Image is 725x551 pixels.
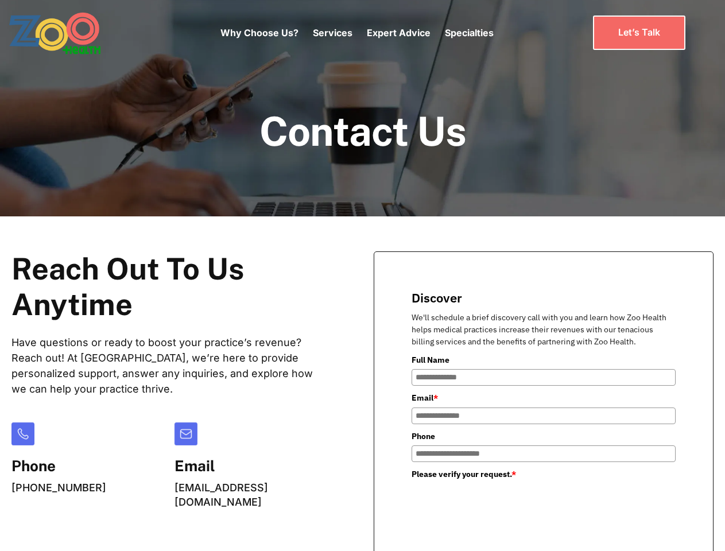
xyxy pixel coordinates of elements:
[313,9,352,57] div: Services
[313,26,352,40] p: Services
[445,27,494,38] a: Specialties
[220,27,298,38] a: Why Choose Us?
[367,27,431,38] a: Expert Advice
[412,468,676,480] label: Please verify your request.
[175,457,328,475] h5: Email
[259,109,466,153] h1: Contact Us
[175,482,268,508] a: [EMAIL_ADDRESS][DOMAIN_NAME]
[412,289,676,306] title: Discover
[412,312,676,348] p: We'll schedule a brief discovery call with you and learn how Zoo Health helps medical practices i...
[11,482,106,494] a: [PHONE_NUMBER]
[412,430,676,443] label: Phone
[11,335,328,397] p: Have questions or ready to boost your practice’s revenue? Reach out! At [GEOGRAPHIC_DATA], we’re ...
[11,251,328,323] h2: Reach Out To Us Anytime
[9,11,132,55] a: home
[412,391,676,404] label: Email
[412,354,676,366] label: Full Name
[11,457,106,475] h5: Phone
[593,15,685,49] a: Let’s Talk
[445,9,494,57] div: Specialties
